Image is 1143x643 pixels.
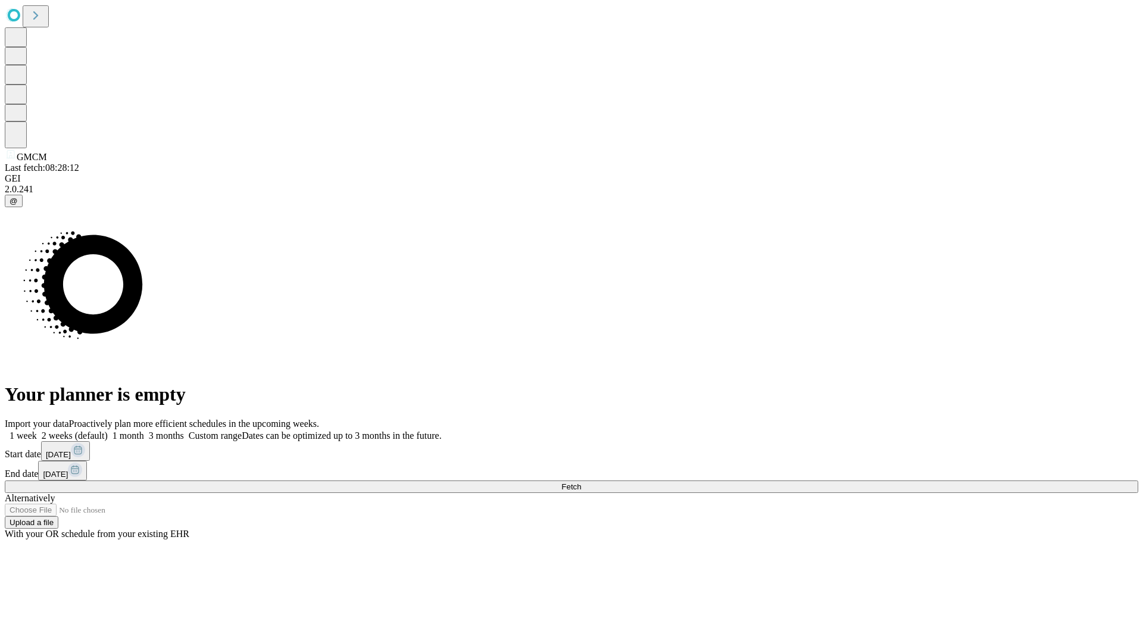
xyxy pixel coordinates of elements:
[5,383,1138,405] h1: Your planner is empty
[5,419,69,429] span: Import your data
[5,493,55,503] span: Alternatively
[5,516,58,529] button: Upload a file
[5,173,1138,184] div: GEI
[189,430,242,441] span: Custom range
[17,152,47,162] span: GMCM
[561,482,581,491] span: Fetch
[5,480,1138,493] button: Fetch
[46,450,71,459] span: [DATE]
[42,430,108,441] span: 2 weeks (default)
[5,163,79,173] span: Last fetch: 08:28:12
[10,430,37,441] span: 1 week
[69,419,319,429] span: Proactively plan more efficient schedules in the upcoming weeks.
[5,195,23,207] button: @
[5,461,1138,480] div: End date
[149,430,184,441] span: 3 months
[43,470,68,479] span: [DATE]
[5,184,1138,195] div: 2.0.241
[10,196,18,205] span: @
[41,441,90,461] button: [DATE]
[113,430,144,441] span: 1 month
[38,461,87,480] button: [DATE]
[5,529,189,539] span: With your OR schedule from your existing EHR
[242,430,441,441] span: Dates can be optimized up to 3 months in the future.
[5,441,1138,461] div: Start date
